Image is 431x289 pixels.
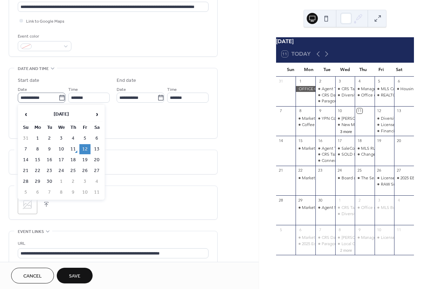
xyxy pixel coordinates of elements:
div: SOLD OUT: Berkeley’s New BESO Requirements [335,151,355,157]
div: Financial Review Meeting [375,128,394,134]
div: Office opens at 9:30 - Staff Meeting [361,92,428,98]
td: 1 [32,133,43,143]
div: CRS Tax Data Webinar PT. 3&4 CMA and Prospecting [322,151,420,157]
div: CRS Data Webinars-The Basics and Beyond [322,235,402,241]
div: 14 [278,138,283,143]
div: 3 [377,197,382,203]
div: Changes in Real Estate Law for Renters & Owners [355,151,375,157]
span: › [92,107,102,121]
td: 4 [91,177,102,187]
span: Date and time [18,65,49,72]
td: 6 [32,187,43,197]
th: We [56,123,67,133]
td: 8 [56,187,67,197]
div: Agent Safety: Tips & Tools You Need [315,205,335,211]
div: CRS Tax Data Webinar PT. 3&4 CMA and Prospecting [315,151,335,157]
div: Paragon Essentials [322,98,356,104]
td: 5 [79,133,91,143]
div: 10 [337,108,343,114]
td: 1 [56,177,67,187]
td: 2 [44,133,55,143]
div: Marketing Meetings [302,116,340,122]
div: Board of Directors: Virtual Meeting [335,175,355,181]
th: Su [20,123,31,133]
div: 19 [377,138,382,143]
div: YPN Committee Meeting [315,116,335,122]
div: Board of Directors: Virtual Meeting [342,175,407,181]
button: Cancel [11,268,54,283]
span: Time [167,86,177,93]
div: Office opens at 9:30 - Staff Meeting [355,205,375,211]
span: Link to Google Maps [26,18,64,25]
div: Office opens at 9:30 - Staff Meeting [355,92,375,98]
div: End date [117,77,136,84]
div: License Renewal Crash Course [375,235,394,241]
span: ‹ [21,107,31,121]
div: 8 [298,108,303,114]
div: 7 [278,108,283,114]
div: Coffee Chat with the MLS [296,122,315,128]
th: Mo [32,123,43,133]
div: CRS Tax Data Webinar-The Basics and Beyond [335,86,355,92]
div: Marketing Meetings [302,205,340,211]
div: License Renewal Crash Course [375,175,394,181]
div: URL [18,240,207,247]
span: Save [69,273,80,280]
div: Managed Access Training [361,86,409,92]
div: ConnectMLS Essentials [315,158,335,164]
div: New Member Orientation [342,122,390,128]
div: CRS Tax Data Webinar-The Basics and Beyond [342,86,428,92]
th: Th [68,123,79,133]
button: 3 more [337,128,355,134]
td: 5 [20,187,31,197]
div: Marketing Meetings [296,205,315,211]
span: Time [68,86,78,93]
div: 18 [357,138,362,143]
div: 15 [298,138,303,143]
td: 24 [56,166,67,176]
div: CRS Data Webinars-The Basics and Beyond [315,235,335,241]
th: Tu [44,123,55,133]
div: License Renewal Crash Course [375,122,394,128]
div: ; [18,195,37,214]
button: Save [57,268,93,283]
div: Paragon Essentials [322,241,356,247]
div: 2025 EBRHA 360 Rental Housing Trade Expo [394,175,414,181]
div: 11 [357,108,362,114]
th: Fr [79,123,91,133]
div: 17 [337,138,343,143]
td: 25 [68,166,79,176]
div: ConnectMLS Essentials [322,158,365,164]
div: Agent Training Introduction to Supra Showing Management [315,86,335,92]
div: CRS Data Webinars-The Basics and Beyond [322,92,402,98]
div: eKEY® Basic & Professional Training [335,235,355,241]
div: SaleCore MAXIMIZING SALES [342,146,398,151]
td: 17 [56,155,67,165]
div: 5 [278,227,283,232]
div: 16 [318,138,323,143]
div: Diversity, Equity & Inclusion Committee Meeting [335,92,355,98]
div: CRS Tax Data Webinar-The Basics and Beyond [342,205,428,211]
div: Financial Review Meeting [381,128,429,134]
div: 11 [396,227,401,232]
td: 26 [79,166,91,176]
div: 2025 Economic Update [302,241,344,247]
div: Paragon Essentials [315,241,335,247]
div: Tue [318,63,336,77]
td: 12 [79,144,91,154]
td: 7 [20,144,31,154]
div: Start date [18,77,39,84]
div: Diversity, Equity & Inclusion Committee Meeting [335,211,355,217]
div: Sat [390,63,408,77]
div: 22 [298,168,303,173]
td: 11 [91,187,102,197]
div: 24 [337,168,343,173]
div: 9 [357,227,362,232]
td: 21 [20,166,31,176]
div: Marketing Meetings [296,175,315,181]
div: Marketing Meetings [296,146,315,151]
div: 5 [377,79,382,84]
div: 13 [396,108,401,114]
div: Event color [18,33,70,40]
div: 3 [337,79,343,84]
